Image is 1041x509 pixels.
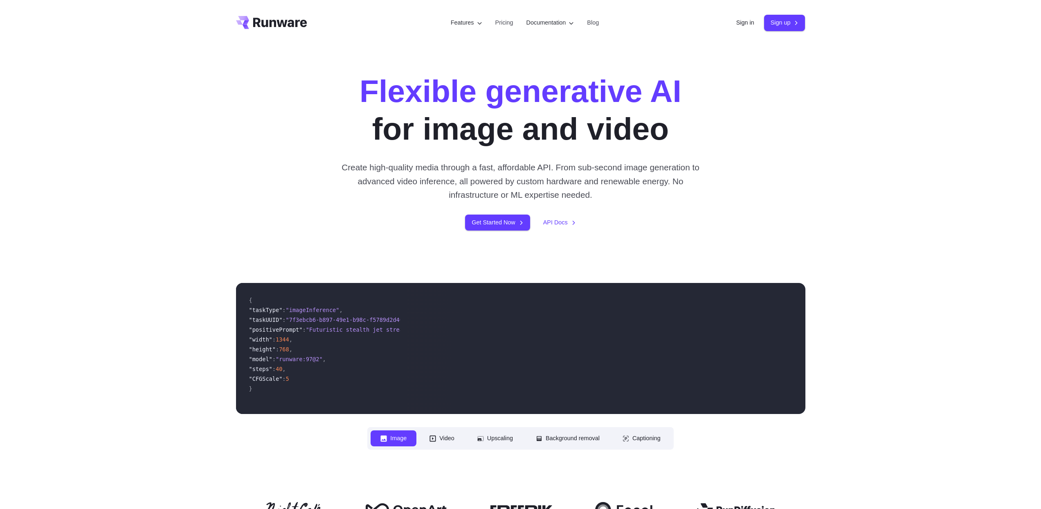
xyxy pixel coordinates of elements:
[613,430,670,446] button: Captioning
[276,366,282,372] span: 40
[249,317,283,323] span: "taskUUID"
[420,430,464,446] button: Video
[360,73,681,109] strong: Flexible generative AI
[371,430,416,446] button: Image
[282,366,286,372] span: ,
[249,376,283,382] span: "CFGScale"
[282,376,286,382] span: :
[587,18,599,27] a: Blog
[249,385,252,392] span: }
[289,336,292,343] span: ,
[286,376,289,382] span: 5
[338,161,703,201] p: Create high-quality media through a fast, affordable API. From sub-second image generation to adv...
[272,366,276,372] span: :
[276,346,279,353] span: :
[323,356,326,362] span: ,
[543,218,576,227] a: API Docs
[495,18,513,27] a: Pricing
[465,215,530,231] a: Get Started Now
[302,326,306,333] span: :
[286,317,413,323] span: "7f3ebcb6-b897-49e1-b98c-f5789d2d40d7"
[286,307,340,313] span: "imageInference"
[236,16,307,29] a: Go to /
[276,336,289,343] span: 1344
[249,356,272,362] span: "model"
[468,430,523,446] button: Upscaling
[282,317,286,323] span: :
[526,18,574,27] label: Documentation
[272,356,276,362] span: :
[249,336,272,343] span: "width"
[249,366,272,372] span: "steps"
[526,430,609,446] button: Background removal
[736,18,754,27] a: Sign in
[339,307,342,313] span: ,
[306,326,611,333] span: "Futuristic stealth jet streaking through a neon-lit cityscape with glowing purple exhaust"
[249,326,303,333] span: "positivePrompt"
[249,307,283,313] span: "taskType"
[360,72,681,147] h1: for image and video
[289,346,292,353] span: ,
[272,336,276,343] span: :
[276,356,323,362] span: "runware:97@2"
[249,297,252,303] span: {
[764,15,805,31] a: Sign up
[282,307,286,313] span: :
[279,346,289,353] span: 768
[249,346,276,353] span: "height"
[451,18,482,27] label: Features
